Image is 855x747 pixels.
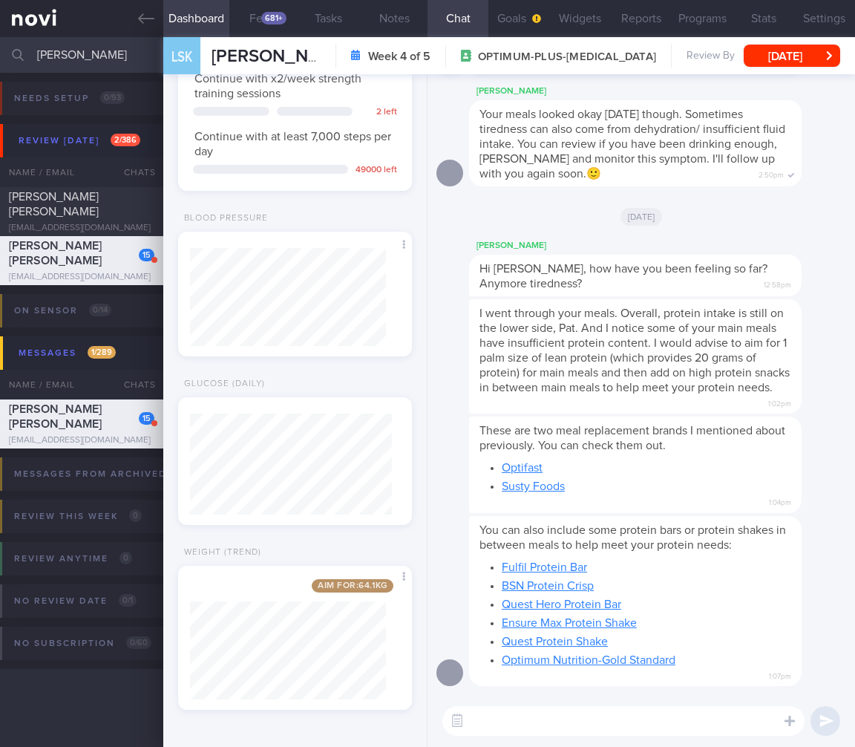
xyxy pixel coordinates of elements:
div: 15 [139,249,154,261]
span: OPTIMUM-PLUS-[MEDICAL_DATA] [478,50,656,65]
span: 0 / 1 [119,594,137,607]
div: Review [DATE] [15,131,144,151]
span: [PERSON_NAME] [PERSON_NAME] [9,191,99,218]
span: [PERSON_NAME] [PERSON_NAME] [212,48,492,65]
span: 0 / 60 [126,636,151,649]
span: 1:04pm [769,494,791,508]
span: Continue with x2/week strength training sessions [194,73,361,100]
div: [EMAIL_ADDRESS][DOMAIN_NAME] [9,272,154,283]
a: Optifast [502,462,543,474]
div: No review date [10,591,140,611]
div: Weight (Trend) [178,547,261,558]
a: Ensure Max Protein Shake [502,617,637,629]
span: 0 [119,552,132,564]
div: LSK [160,28,204,85]
div: On sensor [10,301,115,321]
div: Blood Pressure [178,213,268,224]
div: 2 left [360,107,397,118]
div: Glucose (Daily) [178,379,265,390]
span: Hi [PERSON_NAME], how have you been feeling so far? Anymore tiredness? [479,263,767,290]
span: [PERSON_NAME] [PERSON_NAME] [9,403,102,430]
div: Messages [15,343,119,363]
div: [EMAIL_ADDRESS][DOMAIN_NAME] [9,223,154,234]
span: 2 / 386 [111,134,140,146]
div: [PERSON_NAME] [469,237,846,255]
span: 1 / 289 [88,346,116,359]
span: These are two meal replacement brands I mentioned about previously. You can check them out. [479,425,785,451]
span: 0 [129,509,142,522]
a: Quest Hero Protein Bar [502,598,621,610]
span: Continue with at least 7,000 steps per day [194,131,391,157]
div: 15 [139,412,154,425]
div: Messages from Archived [10,464,200,484]
span: 2:50pm [759,166,784,180]
div: Review anytime [10,549,136,569]
a: Fulfil Protein Bar [502,561,587,573]
span: 12:58pm [764,276,791,290]
strong: Week 4 of 5 [368,49,430,64]
div: [PERSON_NAME] [469,82,846,100]
span: Aim for: 64.1 kg [312,579,393,593]
span: Your meals looked okay [DATE] though. Sometimes tiredness can also come from dehydration/ insuffi... [479,108,785,180]
div: 49000 left [356,165,397,176]
div: Review this week [10,506,145,526]
span: 0 / 14 [89,304,111,316]
span: 1:07pm [769,668,791,682]
div: 681+ [261,12,286,25]
span: [DATE] [620,208,663,226]
span: You can also include some protein bars or protein shakes in between meals to help meet your prote... [479,524,786,551]
a: Optimum Nutrition-Gold Standard [502,654,675,666]
span: I went through your meals. Overall, protein intake is still on the lower side, Pat. And I notice ... [479,307,790,394]
span: 1:02pm [768,395,791,409]
div: No subscription [10,633,155,653]
div: Chats [104,370,163,399]
span: Review By [687,50,735,63]
a: Susty Foods [502,480,565,492]
div: Needs setup [10,88,128,108]
a: Quest Protein Shake [502,636,608,647]
a: BSN Protein Crisp [502,580,594,592]
button: [DATE] [744,45,840,67]
div: Chats [104,157,163,187]
span: 0 / 93 [100,91,125,104]
div: [EMAIL_ADDRESS][DOMAIN_NAME] [9,435,154,446]
span: [PERSON_NAME] [PERSON_NAME] [9,240,102,267]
